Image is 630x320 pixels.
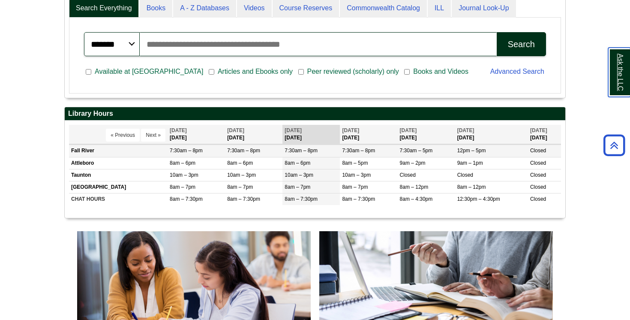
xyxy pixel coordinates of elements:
span: Closed [530,160,546,166]
a: Back to Top [600,139,628,151]
span: 8am – 7:30pm [342,196,375,202]
span: 7:30am – 8pm [227,148,260,154]
td: Fall River [69,145,168,157]
td: Taunton [69,169,168,181]
button: Search [497,32,546,56]
span: Articles and Ebooks only [214,66,296,77]
button: Next » [141,129,165,142]
td: CHAT HOURS [69,193,168,205]
span: 10am – 3pm [170,172,198,178]
th: [DATE] [340,125,397,144]
span: 8am – 7pm [170,184,195,190]
span: 8am – 7pm [342,184,368,190]
span: 8am – 12pm [457,184,486,190]
span: Available at [GEOGRAPHIC_DATA] [91,66,207,77]
th: [DATE] [168,125,225,144]
span: 7:30am – 5pm [400,148,433,154]
h2: Library Hours [65,107,565,121]
span: 8am – 7:30pm [227,196,260,202]
span: [DATE] [342,127,359,133]
span: Books and Videos [410,66,472,77]
span: 10am – 3pm [227,172,256,178]
span: 8am – 5pm [342,160,368,166]
span: 10am – 3pm [285,172,313,178]
span: [DATE] [285,127,302,133]
span: 12pm – 5pm [457,148,486,154]
span: 8am – 6pm [170,160,195,166]
span: 7:30am – 8pm [342,148,375,154]
span: Peer reviewed (scholarly) only [304,66,402,77]
span: Closed [530,148,546,154]
th: [DATE] [398,125,455,144]
div: Search [508,39,535,49]
input: Articles and Ebooks only [209,68,214,76]
input: Available at [GEOGRAPHIC_DATA] [86,68,91,76]
span: [DATE] [530,127,547,133]
span: Closed [530,196,546,202]
span: Closed [530,184,546,190]
th: [DATE] [225,125,282,144]
th: [DATE] [528,125,561,144]
span: [DATE] [170,127,187,133]
span: [DATE] [400,127,417,133]
a: Advanced Search [490,68,544,75]
span: 8am – 4:30pm [400,196,433,202]
span: 10am – 3pm [342,172,371,178]
span: Closed [400,172,416,178]
span: 8am – 6pm [227,160,253,166]
span: 8am – 12pm [400,184,429,190]
input: Peer reviewed (scholarly) only [298,68,304,76]
th: [DATE] [455,125,528,144]
span: 8am – 7pm [227,184,253,190]
span: 8am – 6pm [285,160,310,166]
span: Closed [457,172,473,178]
span: 7:30am – 8pm [285,148,318,154]
span: 9am – 2pm [400,160,426,166]
input: Books and Videos [404,68,410,76]
span: 8am – 7:30pm [285,196,318,202]
td: Attleboro [69,157,168,169]
span: 9am – 1pm [457,160,483,166]
td: [GEOGRAPHIC_DATA] [69,181,168,193]
span: Closed [530,172,546,178]
span: [DATE] [227,127,244,133]
span: 8am – 7:30pm [170,196,203,202]
span: 8am – 7pm [285,184,310,190]
span: 12:30pm – 4:30pm [457,196,500,202]
button: « Previous [106,129,140,142]
span: 7:30am – 8pm [170,148,203,154]
th: [DATE] [282,125,340,144]
span: [DATE] [457,127,474,133]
